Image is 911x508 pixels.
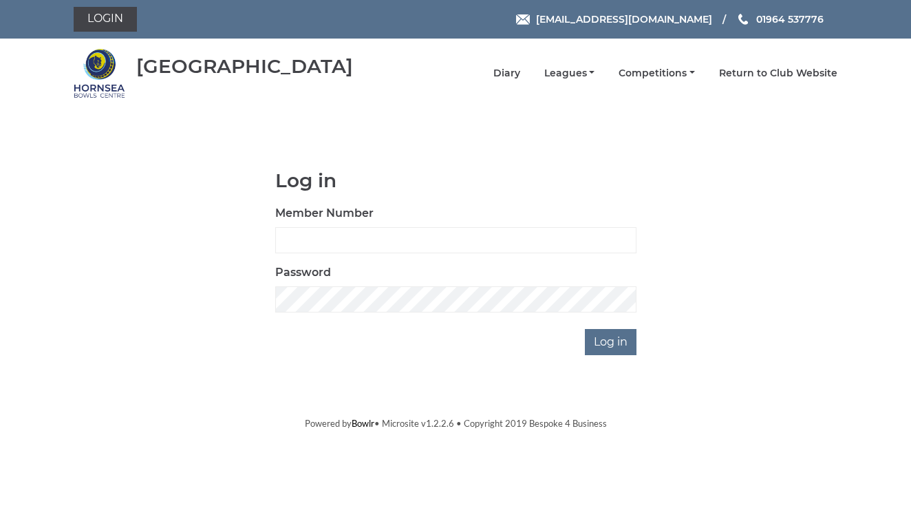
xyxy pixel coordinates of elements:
[493,67,520,80] a: Diary
[738,14,748,25] img: Phone us
[619,67,695,80] a: Competitions
[544,67,595,80] a: Leagues
[74,47,125,99] img: Hornsea Bowls Centre
[585,329,636,355] input: Log in
[756,13,824,25] span: 01964 537776
[74,7,137,32] a: Login
[719,67,837,80] a: Return to Club Website
[275,264,331,281] label: Password
[352,418,374,429] a: Bowlr
[516,12,712,27] a: Email [EMAIL_ADDRESS][DOMAIN_NAME]
[736,12,824,27] a: Phone us 01964 537776
[516,14,530,25] img: Email
[275,170,636,191] h1: Log in
[275,205,374,222] label: Member Number
[136,56,353,77] div: [GEOGRAPHIC_DATA]
[536,13,712,25] span: [EMAIL_ADDRESS][DOMAIN_NAME]
[305,418,607,429] span: Powered by • Microsite v1.2.2.6 • Copyright 2019 Bespoke 4 Business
